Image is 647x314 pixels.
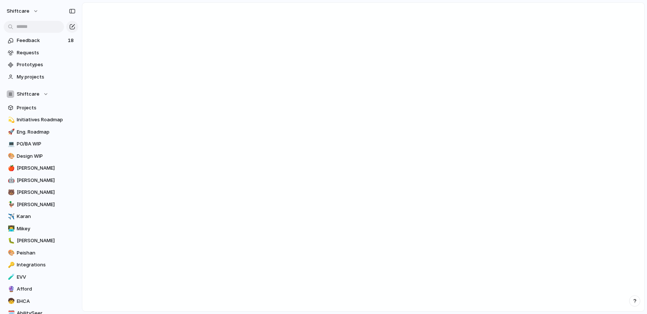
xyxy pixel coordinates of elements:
button: ✈️ [7,213,14,220]
a: 💫Initiatives Roadmap [4,114,78,125]
div: 🎨 [8,152,13,160]
span: EVV [17,273,76,281]
span: [PERSON_NAME] [17,164,76,172]
div: 🧒 [8,297,13,305]
div: 🎨 [8,249,13,257]
button: 🔮 [7,285,14,293]
button: 👨‍💻 [7,225,14,233]
button: 🐻 [7,189,14,196]
div: 🔮 [8,285,13,294]
button: 🐛 [7,237,14,244]
span: shiftcare [7,7,29,15]
button: 🎨 [7,153,14,160]
span: [PERSON_NAME] [17,177,76,184]
span: Integrations [17,261,76,269]
a: 🍎[PERSON_NAME] [4,163,78,174]
span: Feedback [17,37,66,44]
span: Afford [17,285,76,293]
a: Feedback18 [4,35,78,46]
a: 🎨Peishan [4,247,78,259]
span: [PERSON_NAME] [17,237,76,244]
a: 🎨Design WIP [4,151,78,162]
button: 💻 [7,140,14,148]
span: Karan [17,213,76,220]
button: 🚀 [7,128,14,136]
a: ✈️Karan [4,211,78,222]
a: 🧒EHCA [4,296,78,307]
div: 🐛 [8,237,13,245]
a: 👨‍💻Mikey [4,223,78,234]
button: 🧒 [7,298,14,305]
div: 💻 [8,140,13,148]
div: 🍎 [8,164,13,173]
span: Initiatives Roadmap [17,116,76,124]
div: 🧪 [8,273,13,281]
button: 🍎 [7,164,14,172]
span: EHCA [17,298,76,305]
a: 💻PO/BA WIP [4,138,78,150]
span: Prototypes [17,61,76,68]
button: 🔑 [7,261,14,269]
span: PO/BA WIP [17,140,76,148]
a: Projects [4,102,78,113]
button: 💫 [7,116,14,124]
span: Design WIP [17,153,76,160]
a: 🤖[PERSON_NAME] [4,175,78,186]
a: 🐻[PERSON_NAME] [4,187,78,198]
button: 🦆 [7,201,14,208]
button: 🤖 [7,177,14,184]
span: 18 [68,37,75,44]
a: Requests [4,47,78,58]
a: 🚀Eng. Roadmap [4,126,78,138]
span: Eng. Roadmap [17,128,76,136]
div: ✈️ [8,212,13,221]
span: My projects [17,73,76,81]
div: 👨‍💻 [8,224,13,233]
span: [PERSON_NAME] [17,189,76,196]
span: Mikey [17,225,76,233]
div: 🦆 [8,200,13,209]
button: 🧪 [7,273,14,281]
a: 🔮Afford [4,283,78,295]
button: shiftcare [3,5,42,17]
span: Shiftcare [17,90,39,98]
a: 🦆[PERSON_NAME] [4,199,78,210]
span: Peishan [17,249,76,257]
span: Requests [17,49,76,57]
div: 🔑 [8,261,13,269]
span: Projects [17,104,76,112]
div: 💫 [8,116,13,124]
span: [PERSON_NAME] [17,201,76,208]
a: 🔑Integrations [4,259,78,270]
a: My projects [4,71,78,83]
button: Shiftcare [4,89,78,100]
div: 🤖 [8,176,13,185]
a: 🧪EVV [4,272,78,283]
a: Prototypes [4,59,78,70]
div: 🚀 [8,128,13,136]
button: 🎨 [7,249,14,257]
a: 🐛[PERSON_NAME] [4,235,78,246]
div: 🐻 [8,188,13,197]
